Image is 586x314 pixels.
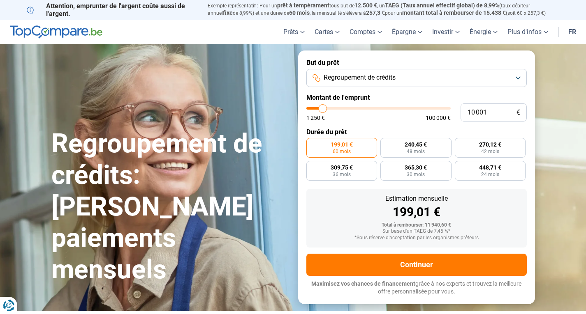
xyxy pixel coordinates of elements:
[223,9,233,16] span: fixe
[563,20,581,44] a: fr
[366,9,385,16] span: 257,3 €
[426,115,451,121] span: 100 000 €
[503,20,553,44] a: Plus d'infos
[354,2,377,9] span: 12.500 €
[479,142,501,147] span: 270,12 €
[407,149,425,154] span: 48 mois
[331,165,353,170] span: 309,75 €
[51,128,288,286] h1: Regroupement de crédits: [PERSON_NAME] paiements mensuels
[465,20,503,44] a: Énergie
[313,235,520,241] div: *Sous réserve d'acceptation par les organismes prêteurs
[278,20,310,44] a: Prêts
[289,9,310,16] span: 60 mois
[324,73,396,82] span: Regroupement de crédits
[385,2,499,9] span: TAEG (Taux annuel effectif global) de 8,99%
[306,280,527,296] p: grâce à nos experts et trouvez la meilleure offre personnalisée pour vous.
[387,20,427,44] a: Épargne
[313,222,520,228] div: Total à rembourser: 11 940,60 €
[402,9,506,16] span: montant total à rembourser de 15.438 €
[481,172,499,177] span: 24 mois
[306,115,325,121] span: 1 250 €
[27,2,198,18] p: Attention, emprunter de l'argent coûte aussi de l'argent.
[313,229,520,234] div: Sur base d'un TAEG de 7,45 %*
[306,128,527,136] label: Durée du prêt
[479,165,501,170] span: 448,71 €
[306,254,527,276] button: Continuer
[405,142,427,147] span: 240,45 €
[333,172,351,177] span: 36 mois
[311,280,415,287] span: Maximisez vos chances de financement
[306,69,527,87] button: Regroupement de crédits
[10,25,102,39] img: TopCompare
[427,20,465,44] a: Investir
[405,165,427,170] span: 365,30 €
[313,206,520,218] div: 199,01 €
[481,149,499,154] span: 42 mois
[306,59,527,66] label: But du prêt
[208,2,560,17] p: Exemple représentatif : Pour un tous but de , un (taux débiteur annuel de 8,99%) et une durée de ...
[407,172,425,177] span: 30 mois
[517,109,520,116] span: €
[277,2,329,9] span: prêt à tempérament
[313,195,520,202] div: Estimation mensuelle
[306,94,527,101] label: Montant de l'emprunt
[310,20,345,44] a: Cartes
[333,149,351,154] span: 60 mois
[331,142,353,147] span: 199,01 €
[345,20,387,44] a: Comptes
